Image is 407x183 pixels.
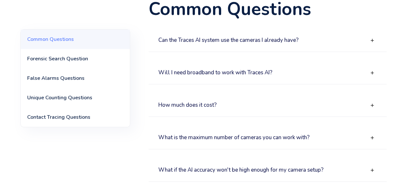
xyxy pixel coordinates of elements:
[158,135,310,141] h3: What is the maximum number of cameras you can work with?
[21,49,130,68] a: Forensic Search Question
[158,167,323,173] h3: What if the AI accuracy won't be high enough for my camera setup?
[21,68,130,88] a: False Alarms Questions
[158,37,299,43] h3: Can the Traces AI system use the cameras I already have?
[21,30,130,49] a: Common Questions
[21,88,130,107] a: Unique Counting Questions
[370,38,375,43] img: OPEN
[370,70,375,75] img: OPEN
[21,107,130,127] a: Contact Tracing Questions
[370,135,375,140] img: OPEN
[158,102,217,108] h3: How much does it cost?
[370,168,375,173] img: OPEN
[370,103,375,108] img: OPEN
[158,70,272,76] h3: Will I need broadband to work with Traces AI?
